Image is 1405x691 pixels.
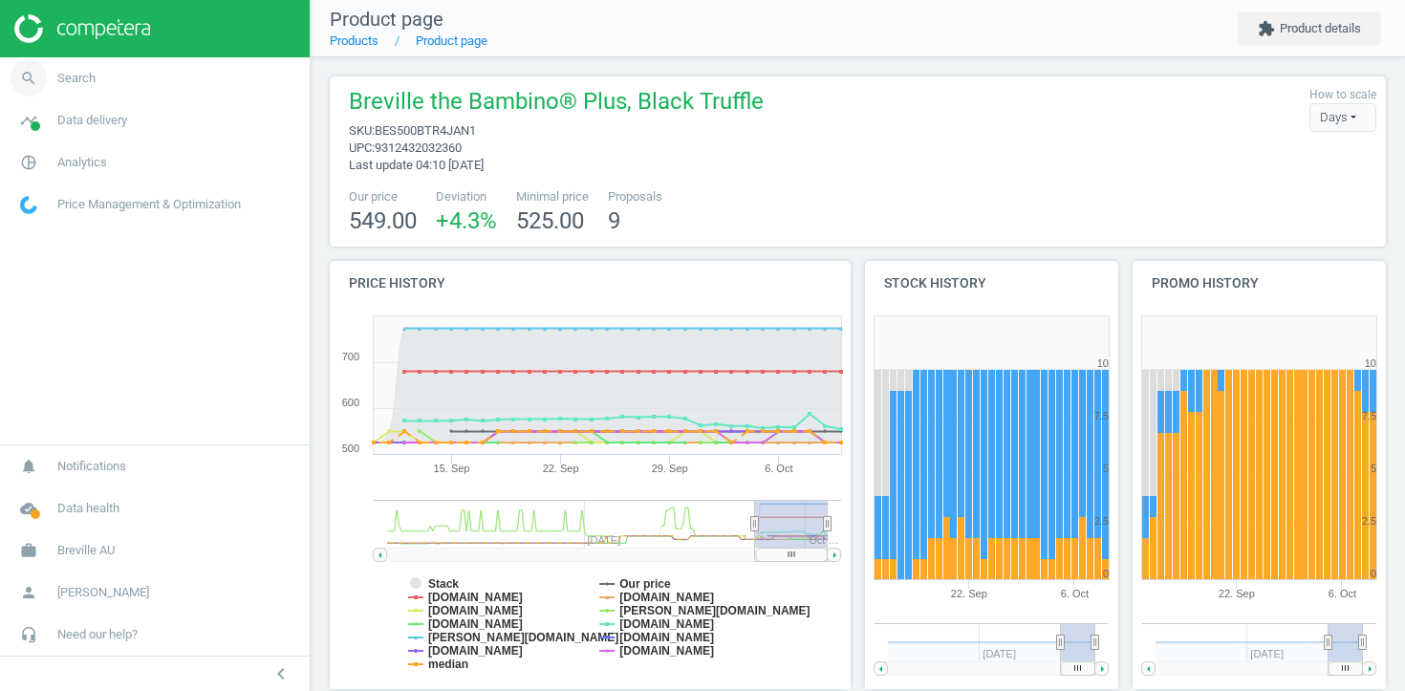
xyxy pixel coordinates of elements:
a: Products [330,33,378,48]
text: 2.5 [1094,515,1109,527]
span: 9 [608,207,620,234]
text: 5 [1103,463,1109,474]
tspan: 15. Sep [434,463,470,474]
span: 549.00 [349,207,417,234]
span: 9312432032360 [375,140,462,155]
text: 7.5 [1362,410,1376,421]
h4: Promo history [1133,261,1386,306]
img: ajHJNr6hYgQAAAAASUVORK5CYII= [14,14,150,43]
span: Notifications [57,458,126,475]
i: search [11,60,47,97]
tspan: Our price [619,577,671,591]
span: +4.3 % [436,207,497,234]
tspan: 6. Oct [765,463,792,474]
button: chevron_left [257,661,305,686]
i: cloud_done [11,490,47,527]
i: chevron_left [270,662,292,685]
tspan: 22. Sep [1219,588,1255,599]
text: 0 [1103,568,1109,579]
tspan: 6. Oct [1061,588,1089,599]
tspan: 6. Oct [1329,588,1356,599]
tspan: [DOMAIN_NAME] [428,644,523,658]
tspan: 22. Sep [951,588,987,599]
span: Deviation [436,188,497,205]
span: Breville AU [57,542,115,559]
span: Last update 04:10 [DATE] [349,158,484,172]
span: sku : [349,123,375,138]
span: upc : [349,140,375,155]
text: 500 [342,443,359,454]
span: Search [57,70,96,87]
span: Price Management & Optimization [57,196,241,213]
text: 5 [1371,463,1376,474]
span: BES500BTR4JAN1 [375,123,476,138]
tspan: [DOMAIN_NAME] [428,617,523,631]
span: Minimal price [516,188,589,205]
span: Proposals [608,188,662,205]
text: 7.5 [1094,410,1109,421]
tspan: 29. Sep [652,463,688,474]
button: extensionProduct details [1238,11,1381,46]
div: Days [1309,103,1376,132]
i: timeline [11,102,47,139]
i: work [11,532,47,569]
text: 10 [1365,357,1376,369]
span: Need our help? [57,626,138,643]
span: [PERSON_NAME] [57,584,149,601]
h4: Stock history [865,261,1118,306]
span: Our price [349,188,417,205]
h4: Price history [330,261,851,306]
tspan: [DOMAIN_NAME] [428,591,523,604]
tspan: Oct … [809,534,838,546]
img: wGWNvw8QSZomAAAAABJRU5ErkJggg== [20,196,37,214]
span: Data delivery [57,112,127,129]
tspan: [PERSON_NAME][DOMAIN_NAME] [619,604,810,617]
text: 0 [1371,568,1376,579]
tspan: [DOMAIN_NAME] [619,644,714,658]
i: pie_chart_outlined [11,144,47,181]
a: Product page [416,33,487,48]
tspan: median [428,658,468,671]
span: Data health [57,500,119,517]
i: headset_mic [11,616,47,653]
tspan: [DOMAIN_NAME] [619,617,714,631]
span: Analytics [57,154,107,171]
span: Breville the Bambino® Plus, Black Truffle [349,86,764,122]
i: notifications [11,448,47,485]
span: Product page [330,8,443,31]
text: 700 [342,351,359,362]
tspan: Stack [428,577,459,591]
tspan: [DOMAIN_NAME] [619,591,714,604]
tspan: [PERSON_NAME][DOMAIN_NAME] [428,631,618,644]
span: 525.00 [516,207,584,234]
tspan: [DOMAIN_NAME] [619,631,714,644]
text: 10 [1097,357,1109,369]
label: How to scale [1309,87,1376,103]
tspan: 22. Sep [543,463,579,474]
text: 600 [342,397,359,408]
i: person [11,574,47,611]
i: extension [1258,20,1275,37]
text: 2.5 [1362,515,1376,527]
tspan: [DOMAIN_NAME] [428,604,523,617]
